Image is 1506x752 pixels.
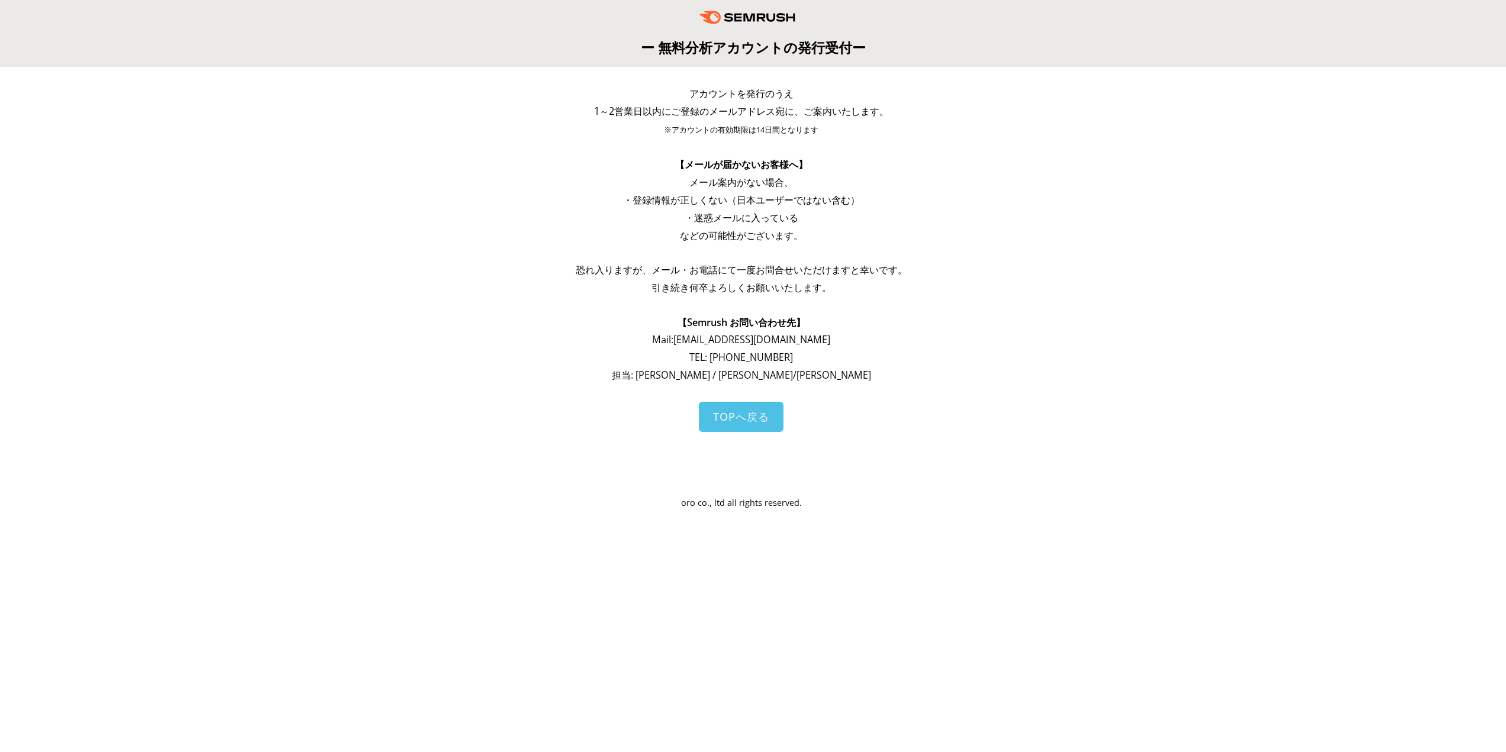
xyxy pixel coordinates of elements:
span: 【Semrush お問い合わせ先】 [678,316,805,329]
span: TOPへ戻る [713,409,769,424]
span: ※アカウントの有効期限は14日間となります [664,125,818,135]
span: oro co., ltd all rights reserved. [681,497,802,508]
span: ー 無料分析アカウントの発行受付ー [641,38,866,57]
span: などの可能性がございます。 [680,229,803,242]
span: 1～2営業日以内にご登録のメールアドレス宛に、ご案内いたします。 [594,105,889,118]
span: ・迷惑メールに入っている [685,211,798,224]
span: アカウントを発行のうえ [689,87,794,100]
a: TOPへ戻る [699,402,783,432]
span: 担当: [PERSON_NAME] / [PERSON_NAME]/[PERSON_NAME] [612,369,871,382]
span: Mail: [EMAIL_ADDRESS][DOMAIN_NAME] [652,333,830,346]
span: TEL: [PHONE_NUMBER] [689,351,793,364]
span: メール案内がない場合、 [689,176,794,189]
span: ・登録情報が正しくない（日本ユーザーではない含む） [623,193,860,206]
span: 【メールが届かないお客様へ】 [675,158,808,171]
span: 恐れ入りますが、メール・お電話にて一度お問合せいただけますと幸いです。 [576,263,907,276]
span: 引き続き何卒よろしくお願いいたします。 [652,281,831,294]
